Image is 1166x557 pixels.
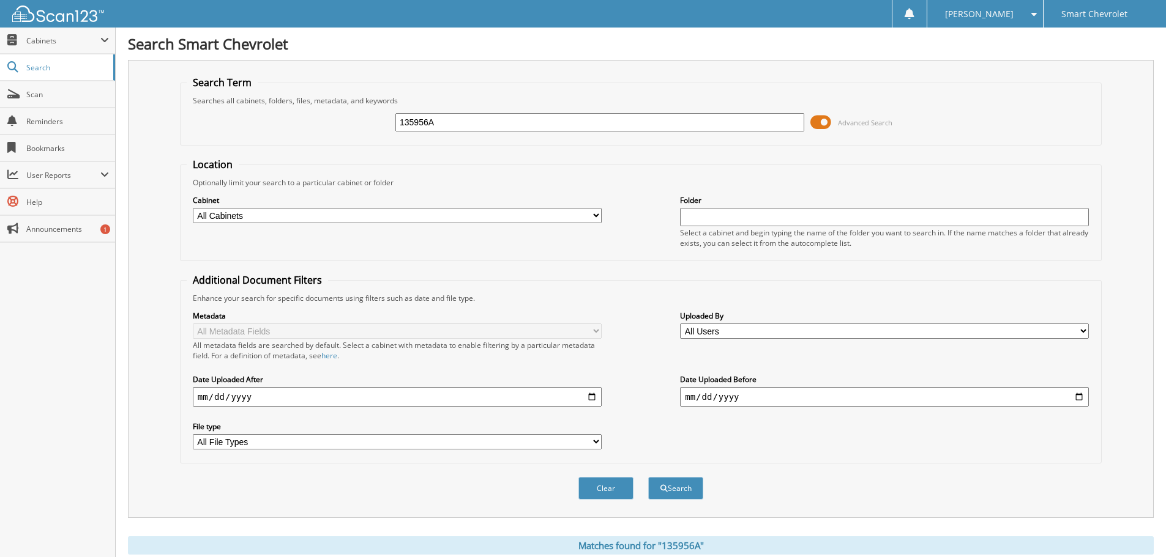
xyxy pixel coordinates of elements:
[680,195,1089,205] label: Folder
[648,477,703,500] button: Search
[26,62,107,73] span: Search
[187,95,1095,106] div: Searches all cabinets, folders, files, metadata, and keywords
[128,536,1154,555] div: Matches found for "135956A"
[26,170,100,180] span: User Reports
[187,273,328,287] legend: Additional Document Filters
[128,34,1154,54] h1: Search Smart Chevrolet
[1061,10,1127,18] span: Smart Chevrolet
[26,143,109,153] span: Bookmarks
[193,340,602,361] div: All metadata fields are searched by default. Select a cabinet with metadata to enable filtering b...
[193,387,602,407] input: start
[680,374,1089,385] label: Date Uploaded Before
[12,6,104,22] img: scan123-logo-white.svg
[26,89,109,100] span: Scan
[193,311,602,321] label: Metadata
[193,421,602,432] label: File type
[578,477,633,500] button: Clear
[187,158,239,171] legend: Location
[100,224,110,234] div: 1
[187,293,1095,303] div: Enhance your search for specific documents using filters such as date and file type.
[945,10,1014,18] span: [PERSON_NAME]
[26,35,100,46] span: Cabinets
[26,197,109,207] span: Help
[680,387,1089,407] input: end
[193,374,602,385] label: Date Uploaded After
[26,116,109,127] span: Reminders
[26,224,109,234] span: Announcements
[187,76,258,89] legend: Search Term
[680,227,1089,248] div: Select a cabinet and begin typing the name of the folder you want to search in. If the name match...
[838,118,892,127] span: Advanced Search
[193,195,602,205] label: Cabinet
[680,311,1089,321] label: Uploaded By
[187,177,1095,188] div: Optionally limit your search to a particular cabinet or folder
[321,350,337,361] a: here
